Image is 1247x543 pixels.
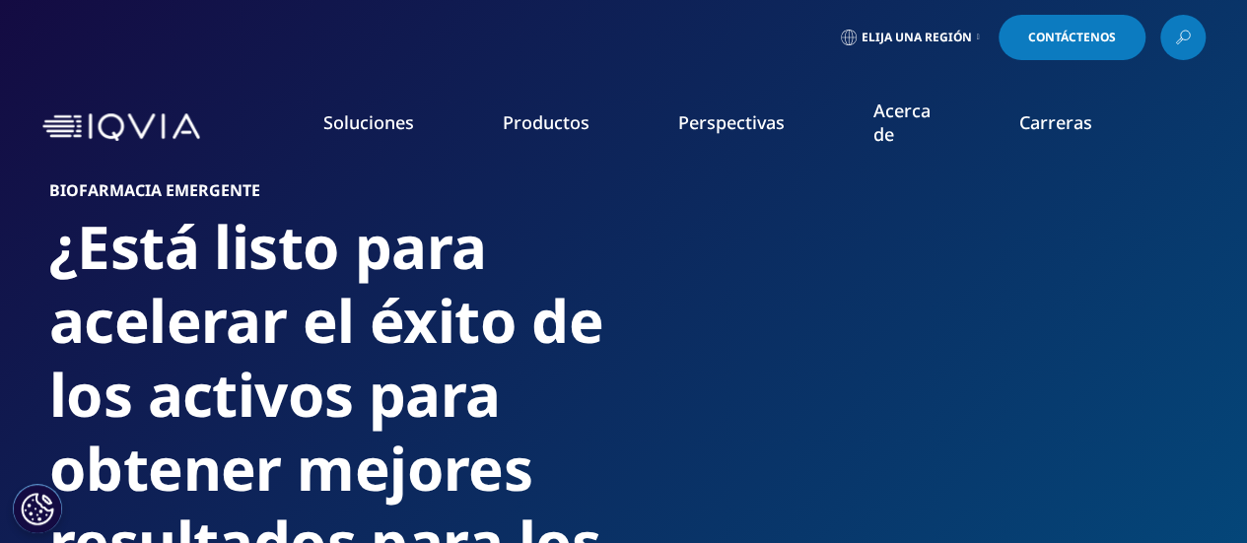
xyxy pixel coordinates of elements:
[503,110,589,134] a: Productos
[42,113,200,142] img: IQVIA Healthcare, empresa de tecnología de la información e investigación clínica farmacéutica
[999,15,1145,60] a: Contáctenos
[323,110,414,134] a: Soluciones
[13,484,62,533] button: Configuración de cookies
[208,69,1206,185] nav: Primario
[873,99,931,146] a: Acerca de
[678,110,785,134] a: Perspectivas
[49,179,260,201] font: Biofarmacia emergente
[1028,29,1116,45] font: Contáctenos
[862,29,972,45] font: Elija una región
[1019,110,1092,134] a: Carreras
